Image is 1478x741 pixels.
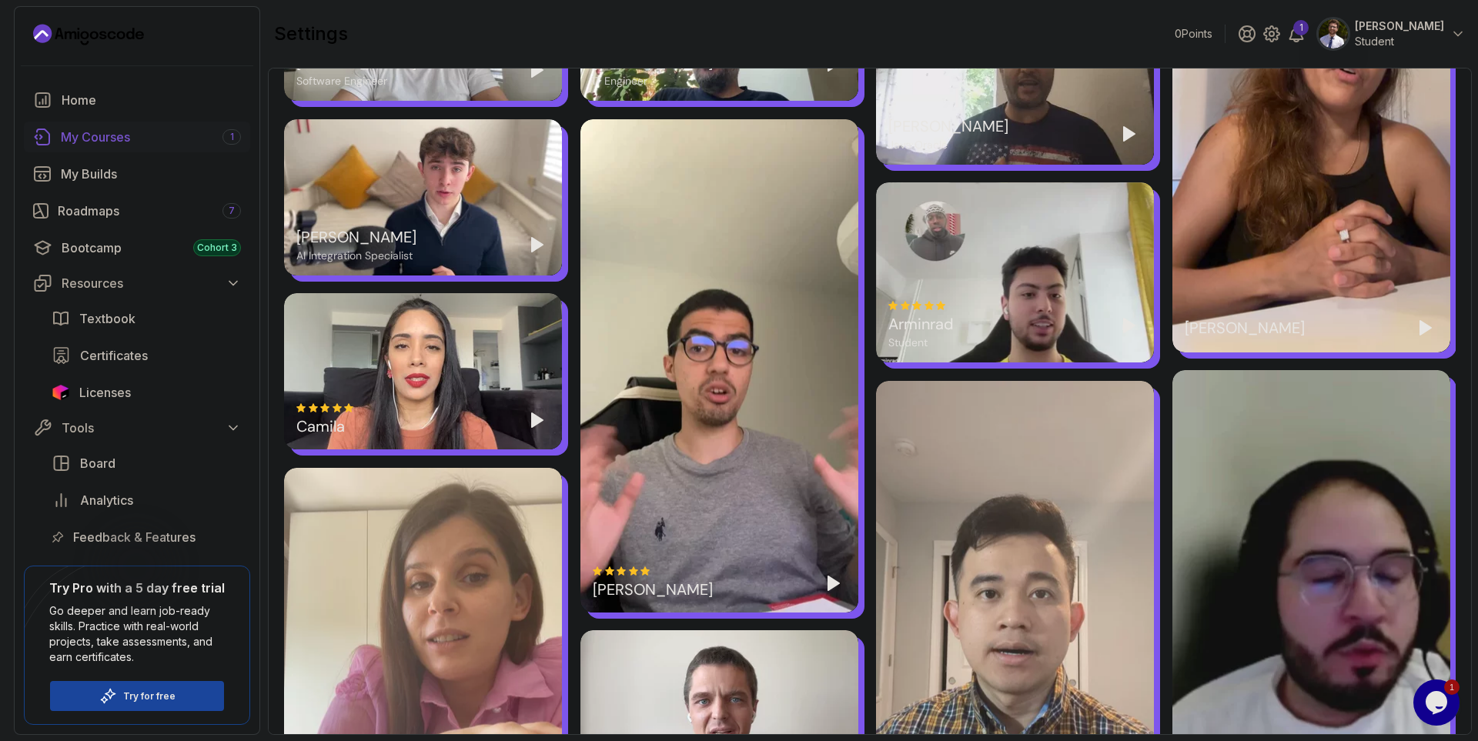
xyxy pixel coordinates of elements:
img: jetbrains icon [52,385,70,400]
div: Bootcamp [62,239,241,257]
button: Try for free [49,680,225,712]
a: builds [24,159,250,189]
div: My Courses [61,128,241,146]
span: Licenses [79,383,131,402]
button: Resources [24,269,250,297]
h2: settings [274,22,348,46]
a: licenses [42,377,250,408]
div: AI Integration Specialist [296,248,416,263]
button: Play [821,571,846,596]
a: analytics [42,485,250,516]
span: Feedback & Features [73,528,196,546]
button: Play [525,408,550,432]
p: Student [1355,34,1444,49]
a: Landing page [33,22,144,47]
span: Certificates [80,346,148,365]
a: board [42,448,250,479]
button: Play [1117,313,1142,338]
button: Tools [24,414,250,442]
div: [PERSON_NAME] [296,226,416,248]
div: Student [888,335,954,350]
iframe: chat widget [1413,679,1463,726]
div: Camila [296,416,355,437]
div: Java Oracle [888,137,1008,152]
button: Play [1413,315,1438,340]
button: Play [525,58,550,82]
a: feedback [42,522,250,552]
div: 1 [1293,20,1309,35]
div: Tools [62,419,241,437]
a: home [24,85,250,115]
a: Try for free [123,690,176,703]
p: [PERSON_NAME] [1355,18,1444,34]
img: user profile image [1319,19,1348,48]
span: Cohort 3 [197,242,237,254]
div: Home [62,91,241,109]
button: user profile image[PERSON_NAME]Student [1318,18,1466,49]
div: [PERSON_NAME] [1185,317,1305,339]
div: [PERSON_NAME] [593,579,713,600]
a: bootcamp [24,232,250,263]
a: textbook [42,303,250,334]
span: Board [80,454,115,472]
div: Arminrad [888,313,954,335]
a: certificates [42,340,250,371]
div: [PERSON_NAME] [888,115,1008,137]
div: Roadmaps [58,202,241,220]
span: Textbook [79,309,135,328]
span: 1 [230,131,234,143]
button: Play [525,232,550,257]
span: 7 [229,205,235,217]
a: 1 [1287,25,1306,43]
a: courses [24,122,250,152]
button: Play [1117,122,1142,146]
div: Software Engineer [296,73,416,88]
div: IT Engineer [593,73,713,88]
div: Resources [62,274,241,292]
p: Go deeper and learn job-ready skills. Practice with real-world projects, take assessments, and ea... [49,603,225,665]
div: My Builds [61,165,241,183]
a: roadmaps [24,195,250,226]
p: 0 Points [1175,26,1212,42]
span: Analytics [80,491,133,509]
